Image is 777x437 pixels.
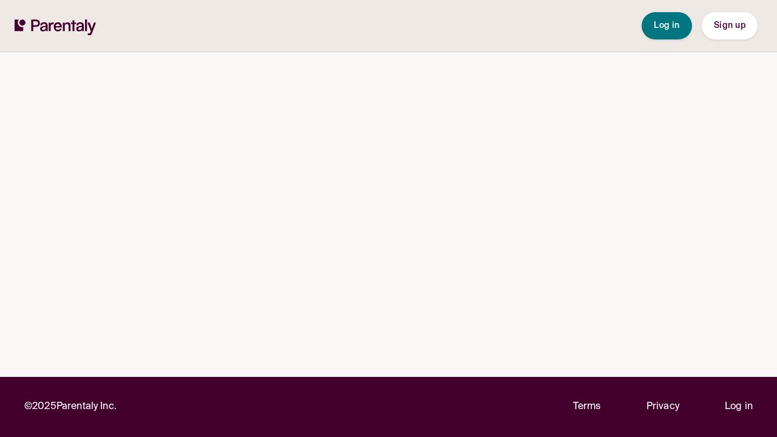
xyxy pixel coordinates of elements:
[646,399,679,415] a: Privacy
[24,399,117,415] p: © 2025 Parentaly Inc.
[654,21,680,30] span: Log in
[573,399,601,415] a: Terms
[714,21,745,30] span: Sign up
[702,12,758,39] button: Sign up
[642,12,692,39] button: Log in
[725,399,753,415] a: Log in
